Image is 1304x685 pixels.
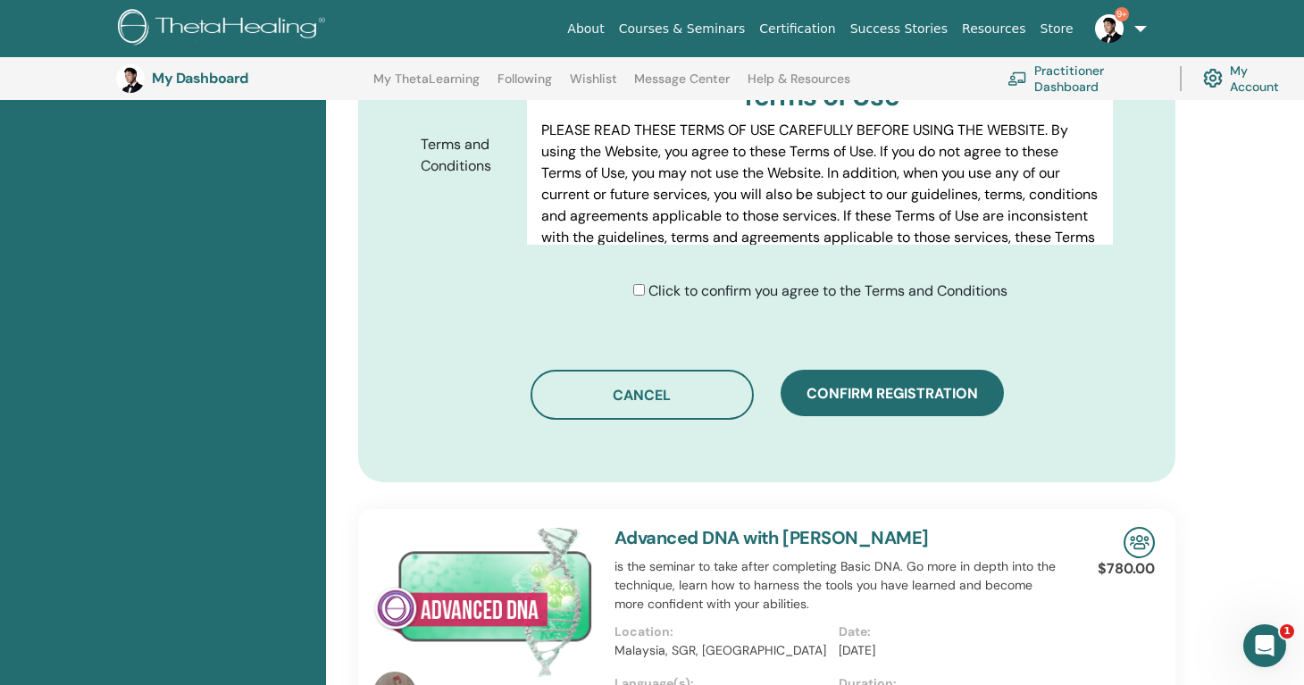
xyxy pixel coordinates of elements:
a: Resources [955,13,1033,46]
a: Help & Resources [748,71,850,100]
span: Cancel [613,386,671,405]
a: Practitioner Dashboard [1007,59,1158,98]
h3: Terms of Use [541,80,1099,113]
a: Courses & Seminars [612,13,753,46]
a: My ThetaLearning [373,71,480,100]
button: Confirm registration [781,370,1004,416]
img: In-Person Seminar [1124,527,1155,558]
img: default.jpg [1095,14,1124,43]
a: Success Stories [843,13,955,46]
p: $780.00 [1098,558,1155,580]
span: Confirm registration [807,384,978,403]
a: Advanced DNA with [PERSON_NAME] [614,526,928,549]
p: Malaysia, SGR, [GEOGRAPHIC_DATA] [614,641,828,660]
span: Click to confirm you agree to the Terms and Conditions [648,281,1007,300]
iframe: Intercom live chat [1243,624,1286,667]
p: PLEASE READ THESE TERMS OF USE CAREFULLY BEFORE USING THE WEBSITE. By using the Website, you agre... [541,120,1099,270]
button: Cancel [531,370,754,420]
span: 9+ [1115,7,1129,21]
p: is the seminar to take after completing Basic DNA. Go more in depth into the technique, learn how... [614,557,1062,614]
img: chalkboard-teacher.svg [1007,71,1027,86]
img: logo.png [118,9,331,49]
span: 1 [1280,624,1294,639]
a: Wishlist [570,71,617,100]
a: Certification [752,13,842,46]
img: default.jpg [116,64,145,93]
img: cog.svg [1203,64,1223,92]
a: Store [1033,13,1081,46]
a: Following [497,71,552,100]
label: Terms and Conditions [407,128,527,183]
a: My Account [1203,59,1293,98]
p: [DATE] [839,641,1052,660]
p: Location: [614,622,828,641]
img: Advanced DNA [373,527,593,677]
a: Message Center [634,71,730,100]
a: About [560,13,611,46]
h3: My Dashboard [152,70,330,87]
p: Date: [839,622,1052,641]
